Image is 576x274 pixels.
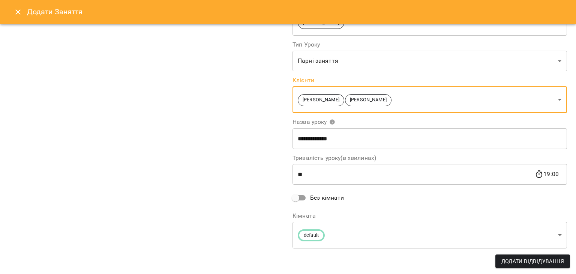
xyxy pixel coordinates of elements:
[9,3,27,21] button: Close
[495,254,570,268] button: Додати Відвідування
[292,86,567,113] div: [PERSON_NAME][PERSON_NAME]
[501,257,564,266] span: Додати Відвідування
[292,77,567,83] label: Клієнти
[310,193,344,202] span: Без кімнати
[292,42,567,48] label: Тип Уроку
[292,155,567,161] label: Тривалість уроку(в хвилинах)
[292,119,335,125] span: Назва уроку
[27,6,567,18] h6: Додати Заняття
[292,213,567,219] label: Кімната
[345,96,391,104] span: [PERSON_NAME]
[292,51,567,72] div: Парні заняття
[292,222,567,248] div: default
[299,232,323,239] span: default
[298,96,344,104] span: [PERSON_NAME]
